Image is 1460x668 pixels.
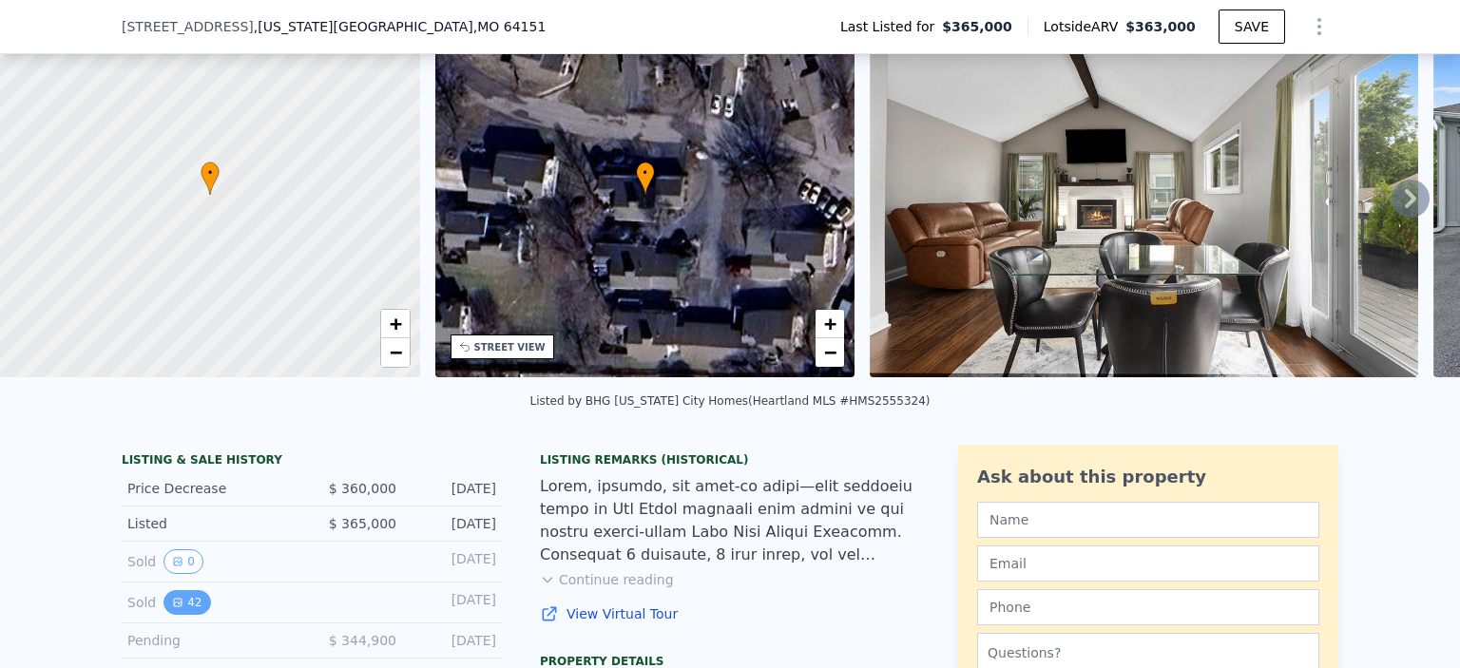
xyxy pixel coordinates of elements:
div: [DATE] [412,514,496,533]
a: Zoom out [816,338,844,367]
span: • [636,164,655,181]
div: Pending [127,631,297,650]
span: $ 365,000 [329,516,396,531]
span: [STREET_ADDRESS] [122,17,254,36]
div: STREET VIEW [474,340,546,354]
span: + [389,312,401,335]
div: [DATE] [412,479,496,498]
span: Lotside ARV [1044,17,1125,36]
a: Zoom in [816,310,844,338]
div: Listed by BHG [US_STATE] City Homes (Heartland MLS #HMS2555324) [530,394,931,408]
a: Zoom out [381,338,410,367]
div: Lorem, ipsumdo, sit amet-co adipi—elit seddoeiu tempo in Utl Etdol magnaali enim admini ve qui no... [540,475,920,566]
div: Listed [127,514,297,533]
div: [DATE] [412,549,496,574]
input: Email [977,545,1319,582]
div: Ask about this property [977,464,1319,490]
input: Name [977,502,1319,538]
div: [DATE] [412,631,496,650]
span: $365,000 [942,17,1012,36]
div: • [201,162,220,195]
div: Price Decrease [127,479,297,498]
a: View Virtual Tour [540,604,920,623]
span: − [824,340,836,364]
span: • [201,164,220,181]
a: Zoom in [381,310,410,338]
span: , MO 64151 [473,19,547,34]
button: View historical data [163,590,210,615]
img: Sale: 135197007 Parcel: 51563527 [870,12,1418,377]
button: SAVE [1219,10,1285,44]
span: $363,000 [1125,19,1196,34]
span: $ 344,900 [329,633,396,648]
button: Continue reading [540,570,674,589]
div: [DATE] [412,590,496,615]
span: , [US_STATE][GEOGRAPHIC_DATA] [254,17,546,36]
div: Sold [127,590,297,615]
div: • [636,162,655,195]
input: Phone [977,589,1319,625]
button: Show Options [1300,8,1338,46]
div: Listing Remarks (Historical) [540,452,920,468]
span: $ 360,000 [329,481,396,496]
div: LISTING & SALE HISTORY [122,452,502,471]
button: View historical data [163,549,203,574]
span: + [824,312,836,335]
span: Last Listed for [840,17,942,36]
span: − [389,340,401,364]
div: Sold [127,549,297,574]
